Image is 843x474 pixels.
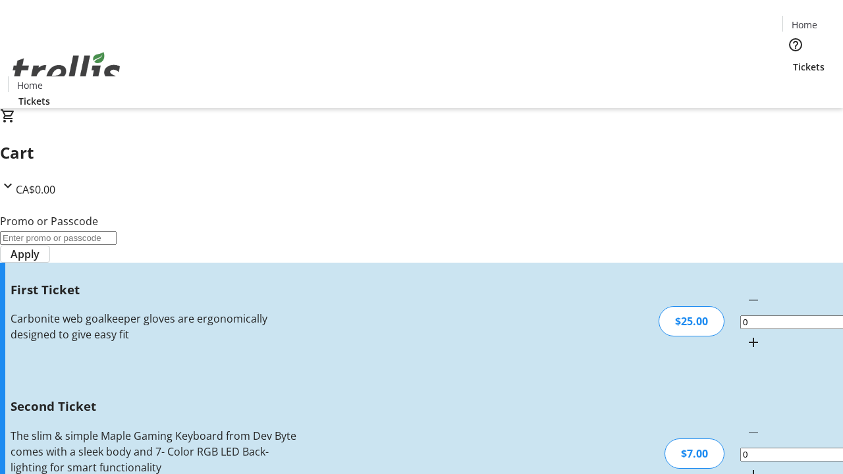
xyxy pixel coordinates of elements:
div: $25.00 [659,306,724,336]
a: Tickets [782,60,835,74]
a: Home [9,78,51,92]
h3: First Ticket [11,280,298,299]
span: Tickets [793,60,825,74]
a: Tickets [8,94,61,108]
div: $7.00 [665,438,724,469]
button: Help [782,32,809,58]
img: Orient E2E Organization nWDaEk39cF's Logo [8,38,125,103]
button: Increment by one [740,329,767,355]
span: Apply [11,246,40,262]
span: Tickets [18,94,50,108]
span: CA$0.00 [16,182,55,197]
h3: Second Ticket [11,397,298,415]
button: Cart [782,74,809,100]
span: Home [792,18,817,32]
div: Carbonite web goalkeeper gloves are ergonomically designed to give easy fit [11,311,298,342]
a: Home [783,18,825,32]
span: Home [17,78,43,92]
